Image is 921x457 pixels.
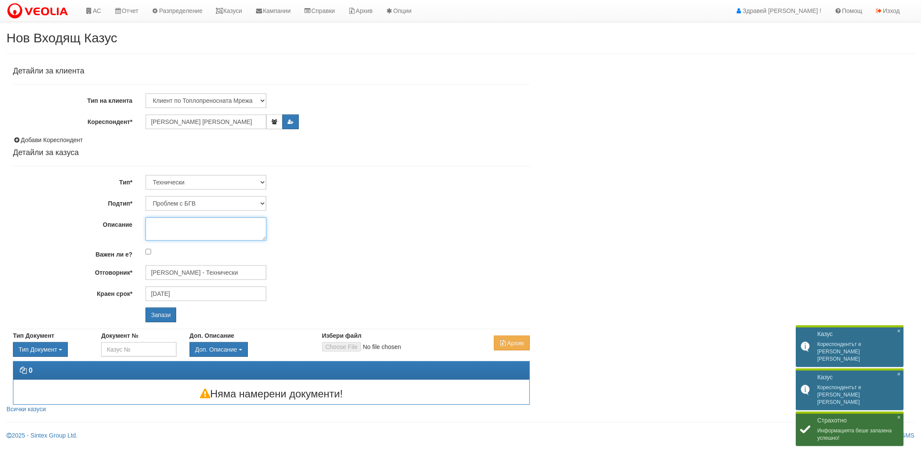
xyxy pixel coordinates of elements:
label: Доп. Описание [190,331,234,340]
span: × [897,371,901,378]
div: Информацията беше запазена успешно! [796,413,904,446]
h3: Няма намерени документи! [13,388,529,400]
label: Тип на клиента [6,93,139,105]
span: × [897,414,901,421]
label: Избери файл [322,331,362,340]
button: Тип Документ [13,342,68,357]
label: Кореспондент* [6,114,139,126]
h4: Детайли за казуса [13,149,530,157]
div: Двоен клик, за изчистване на избраната стойност. [190,342,309,357]
label: Краен срок* [6,286,139,298]
div: Добави Кореспондент [13,136,530,144]
input: ЕГН/Име/Адрес/Аб.№/Парт.№/Тел./Email [146,114,266,129]
input: Запази [146,308,177,322]
label: Отговорник* [6,265,139,277]
span: Доп. Описание [195,346,237,353]
strong: 0 [28,367,32,374]
h2: Нов Входящ Казус [6,31,915,45]
input: Търсене по Име / Имейл [146,286,266,301]
div: Двоен клик, за изчистване на избраната стойност. [13,342,88,357]
input: Казус № [101,342,176,357]
img: VeoliaLogo.png [6,2,72,20]
button: Доп. Описание [190,342,248,357]
input: Търсене по Име / Имейл [146,265,266,280]
label: Важен ли е? [6,247,139,259]
button: Архив [494,336,530,350]
div: Кореспондентът е [PERSON_NAME] [PERSON_NAME] [796,326,904,367]
label: Подтип* [6,196,139,208]
h2: Казус [817,330,899,338]
span: Тип Документ [19,346,57,353]
h2: Страхотно [817,417,899,424]
label: Описание [6,217,139,229]
a: 2025 - Sintex Group Ltd. [6,432,78,439]
label: Документ № [101,331,138,340]
span: × [897,327,901,335]
label: Тип Документ [13,331,54,340]
div: Кореспондентът е [PERSON_NAME] [PERSON_NAME] [796,369,904,410]
h4: Детайли за клиента [13,67,530,76]
h2: Казус [817,374,899,381]
a: Всички казуси [6,406,46,413]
